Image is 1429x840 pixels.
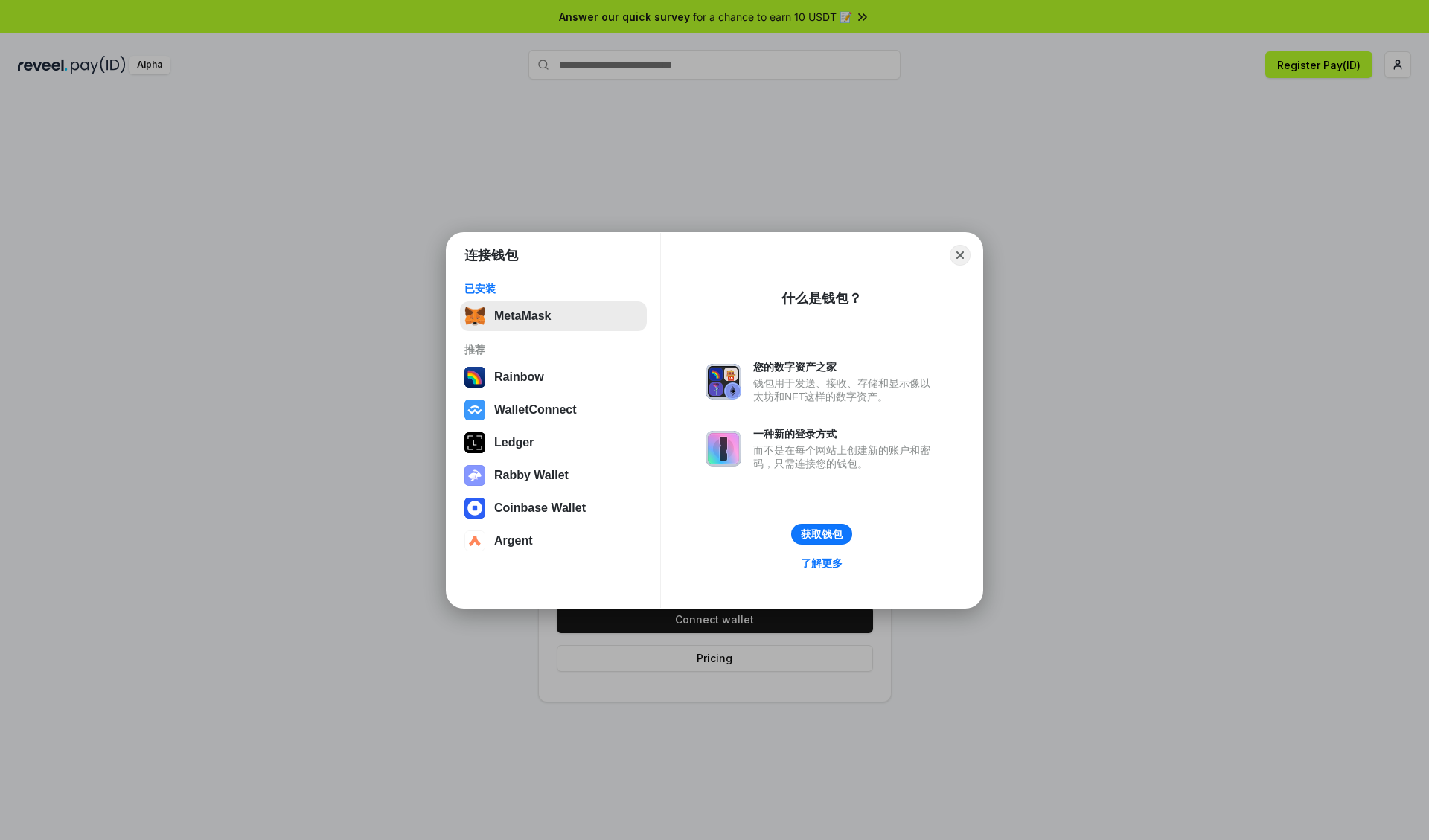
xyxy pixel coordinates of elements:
[753,443,938,470] div: 而不是在每个网站上创建新的账户和密码，只需连接您的钱包。
[464,498,485,519] img: svg+xml,%3Csvg%20width%3D%2228%22%20height%3D%2228%22%20viewBox%3D%220%200%2028%2028%22%20fill%3D...
[464,282,642,295] div: 已安装
[464,367,485,388] img: svg+xml,%3Csvg%20width%3D%22120%22%20height%3D%22120%22%20viewBox%3D%220%200%20120%20120%22%20fil...
[464,306,485,327] img: svg+xml,%3Csvg%20fill%3D%22none%22%20height%3D%2233%22%20viewBox%3D%220%200%2035%2033%22%20width%...
[753,376,938,403] div: 钱包用于发送、接收、存储和显示像以太坊和NFT这样的数字资产。
[494,403,577,417] div: WalletConnect
[464,400,485,420] img: svg+xml,%3Csvg%20width%3D%2228%22%20height%3D%2228%22%20viewBox%3D%220%200%2028%2028%22%20fill%3D...
[706,431,741,467] img: svg+xml,%3Csvg%20xmlns%3D%22http%3A%2F%2Fwww.w3.org%2F2000%2Fsvg%22%20fill%3D%22none%22%20viewBox...
[460,395,647,425] button: WalletConnect
[753,427,938,440] div: 一种新的登录方式
[464,530,485,551] img: svg+xml,%3Csvg%20width%3D%2228%22%20height%3D%2228%22%20viewBox%3D%220%200%2028%2028%22%20fill%3D...
[753,360,938,373] div: 您的数字资产之家
[460,362,647,392] button: Rainbow
[791,524,852,545] button: 获取钱包
[460,493,647,523] button: Coinbase Wallet
[464,465,485,486] img: svg+xml,%3Csvg%20xmlns%3D%22http%3A%2F%2Fwww.w3.org%2F2000%2Fsvg%22%20fill%3D%22none%22%20viewBox...
[801,557,843,570] div: 了解更多
[464,343,642,356] div: 推荐
[494,310,551,323] div: MetaMask
[706,364,741,400] img: svg+xml,%3Csvg%20xmlns%3D%22http%3A%2F%2Fwww.w3.org%2F2000%2Fsvg%22%20fill%3D%22none%22%20viewBox...
[460,461,647,490] button: Rabby Wallet
[460,526,647,556] button: Argent
[460,428,647,458] button: Ledger
[781,289,862,307] div: 什么是钱包？
[494,501,586,515] div: Coinbase Wallet
[464,246,518,264] h1: 连接钱包
[494,534,533,548] div: Argent
[460,301,647,331] button: MetaMask
[801,528,843,541] div: 获取钱包
[494,469,569,482] div: Rabby Wallet
[494,436,534,449] div: Ledger
[464,432,485,453] img: svg+xml,%3Csvg%20xmlns%3D%22http%3A%2F%2Fwww.w3.org%2F2000%2Fsvg%22%20width%3D%2228%22%20height%3...
[494,371,544,384] div: Rainbow
[950,245,971,266] button: Close
[792,554,851,573] a: 了解更多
